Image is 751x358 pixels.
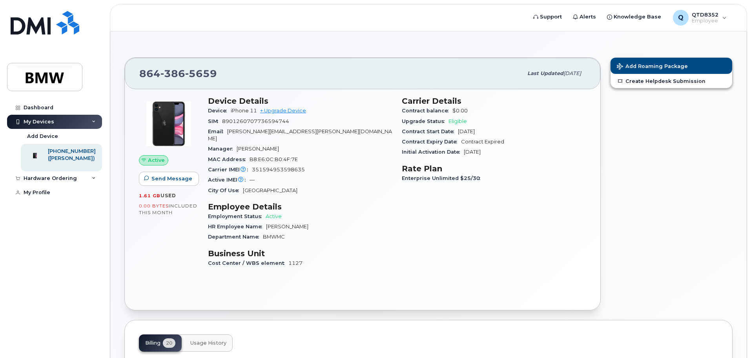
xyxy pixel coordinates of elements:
[208,108,231,114] span: Device
[208,202,392,211] h3: Employee Details
[208,156,250,162] span: MAC Address
[208,260,288,266] span: Cost Center / WBS element
[231,108,257,114] span: iPhone 11
[611,74,732,88] a: Create Helpdesk Submission
[151,175,192,182] span: Send Message
[452,108,468,114] span: $0.00
[717,324,745,352] iframe: Messenger Launcher
[402,175,484,181] span: Enterprise Unlimited $25/30
[160,193,176,198] span: used
[208,129,227,134] span: Email
[190,340,226,346] span: Usage History
[402,164,586,173] h3: Rate Plan
[266,213,282,219] span: Active
[139,193,160,198] span: 1.61 GB
[458,129,475,134] span: [DATE]
[139,68,217,79] span: 864
[208,187,243,193] span: City Of Use
[288,260,303,266] span: 1127
[402,139,461,145] span: Contract Expiry Date
[145,100,192,147] img: iPhone_11.jpg
[208,146,237,152] span: Manager
[208,167,252,173] span: Carrier IMEI
[263,234,285,240] span: BMWMC
[208,234,263,240] span: Department Name
[402,129,458,134] span: Contract Start Date
[139,203,169,209] span: 0.00 Bytes
[260,108,306,114] a: + Upgrade Device
[160,68,185,79] span: 386
[266,224,308,229] span: [PERSON_NAME]
[402,108,452,114] span: Contract balance
[185,68,217,79] span: 5659
[208,177,250,183] span: Active IMEI
[402,96,586,106] h3: Carrier Details
[252,167,305,173] span: 351594953598635
[448,118,467,124] span: Eligible
[139,172,199,186] button: Send Message
[461,139,504,145] span: Contract Expired
[402,149,464,155] span: Initial Activation Date
[243,187,297,193] span: [GEOGRAPHIC_DATA]
[208,213,266,219] span: Employment Status
[208,224,266,229] span: HR Employee Name
[611,58,732,74] button: Add Roaming Package
[527,70,563,76] span: Last updated
[222,118,289,124] span: 8901260707736594744
[464,149,481,155] span: [DATE]
[208,118,222,124] span: SIM
[250,156,298,162] span: B8:E6:0C:B0:4F:7E
[208,129,392,141] span: [PERSON_NAME][EMAIL_ADDRESS][PERSON_NAME][DOMAIN_NAME]
[208,249,392,258] h3: Business Unit
[563,70,581,76] span: [DATE]
[617,63,688,71] span: Add Roaming Package
[208,96,392,106] h3: Device Details
[250,177,255,183] span: —
[237,146,279,152] span: [PERSON_NAME]
[402,118,448,124] span: Upgrade Status
[148,156,165,164] span: Active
